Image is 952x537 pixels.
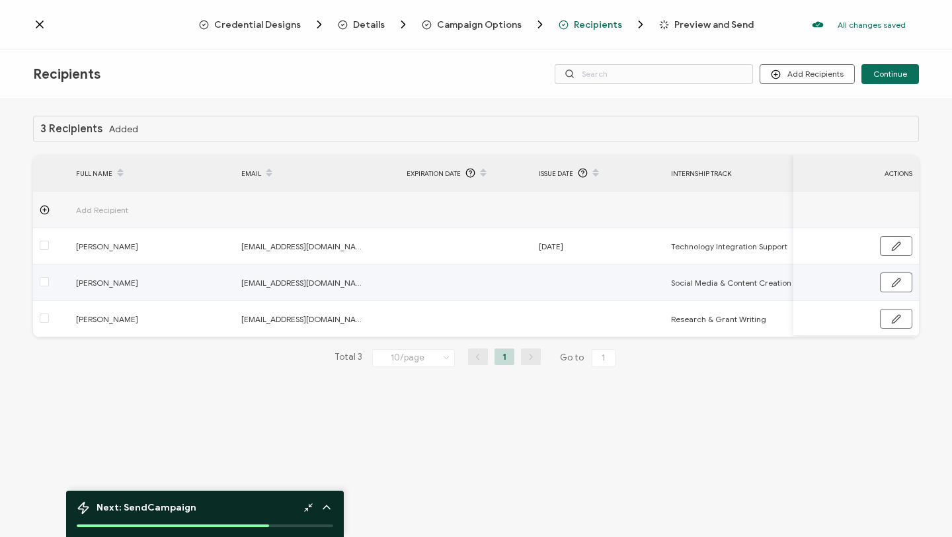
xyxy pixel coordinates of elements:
button: Continue [861,64,919,84]
span: Credential Designs [214,20,301,30]
h1: 3 Recipients [40,123,102,135]
span: Details [338,18,410,31]
button: Add Recipients [760,64,855,84]
div: Breadcrumb [199,18,754,31]
input: Select [372,349,455,367]
span: Campaign Options [437,20,522,30]
div: EMAIL [235,162,400,185]
img: logo_orange.svg [21,21,32,32]
div: Domain Overview [50,78,118,87]
div: FULL NAME [69,162,235,185]
li: 1 [495,349,514,365]
span: [EMAIL_ADDRESS][DOMAIN_NAME] [241,311,367,327]
span: Added [109,124,138,134]
span: Details [353,20,385,30]
span: [PERSON_NAME] [76,275,202,290]
span: Credential Designs [199,18,326,31]
span: Preview and Send [659,20,754,30]
span: [EMAIL_ADDRESS][DOMAIN_NAME] [241,239,367,254]
span: Recipients [559,18,647,31]
span: Technology Integration Support [671,239,787,254]
div: ACTIONS [793,166,919,181]
input: Search [555,64,753,84]
span: Social Media & Content Creation [671,275,791,290]
span: Add Recipient [76,202,202,218]
iframe: Chat Widget [886,474,952,537]
span: Research & Grant Writing [671,311,766,327]
div: Domain: [DOMAIN_NAME] [34,34,145,45]
span: [DATE] [539,239,563,254]
span: Recipients [574,20,622,30]
span: [PERSON_NAME] [76,239,202,254]
span: [EMAIL_ADDRESS][DOMAIN_NAME] [241,275,367,290]
div: v 4.0.25 [37,21,65,32]
span: Issue Date [539,166,573,181]
p: All changes saved [838,20,906,30]
img: tab_keywords_by_traffic_grey.svg [132,77,142,87]
b: Campaign [147,502,196,513]
img: tab_domain_overview_orange.svg [36,77,46,87]
span: Campaign Options [422,18,547,31]
span: [PERSON_NAME] [76,311,202,327]
span: Expiration Date [407,166,461,181]
div: Internship Track [664,166,797,181]
span: Next: Send [97,502,196,513]
div: Keywords by Traffic [146,78,223,87]
span: Total 3 [335,349,362,367]
img: website_grey.svg [21,34,32,45]
span: Preview and Send [674,20,754,30]
span: Recipients [33,66,100,83]
span: Continue [873,70,907,78]
span: Go to [560,349,618,367]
